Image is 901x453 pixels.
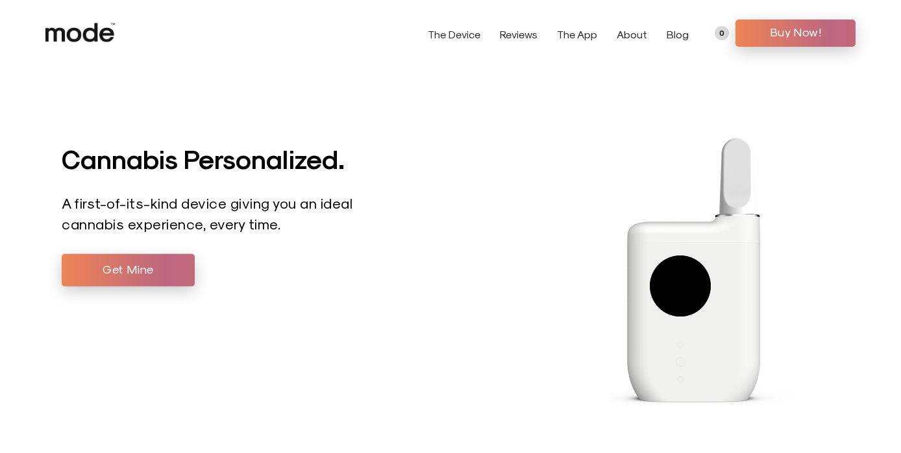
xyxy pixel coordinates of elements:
[617,28,647,40] a: About
[62,254,195,287] a: Get Mine
[62,193,357,235] p: A first-of-its-kind device giving you an ideal cannabis experience, every time.
[735,19,856,47] a: Buy Now!
[62,142,439,174] h1: Cannabis Personalized.
[667,28,689,40] a: Blog
[745,22,846,42] span: Buy Now!
[428,28,480,40] a: The Device
[500,28,537,40] a: Reviews
[557,28,597,40] a: The App
[71,259,185,279] span: Get Mine
[715,26,729,40] a: 0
